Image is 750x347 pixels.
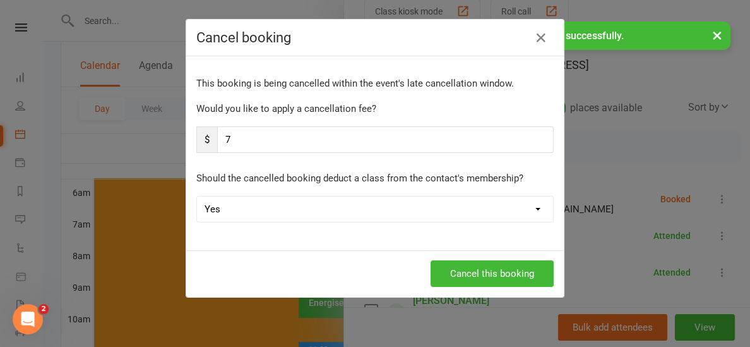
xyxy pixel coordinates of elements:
[531,28,551,48] button: Close
[196,126,217,153] span: $
[431,260,554,287] button: Cancel this booking
[196,30,554,46] h4: Cancel booking
[39,304,49,314] span: 2
[196,101,554,116] p: Would you like to apply a cancellation fee?
[196,76,554,91] p: This booking is being cancelled within the event's late cancellation window.
[196,171,554,186] p: Should the cancelled booking deduct a class from the contact's membership?
[13,304,43,334] iframe: Intercom live chat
